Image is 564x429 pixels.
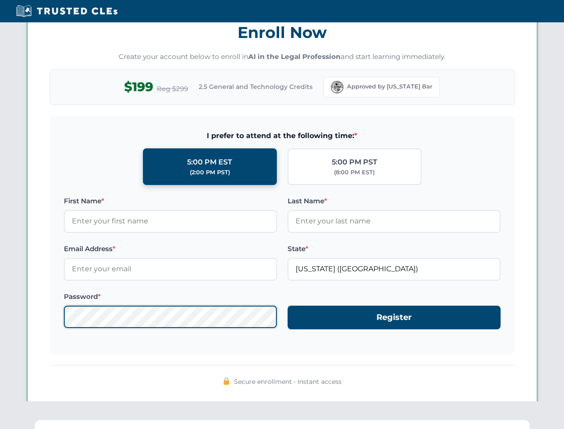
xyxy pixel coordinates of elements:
[64,291,277,302] label: Password
[187,156,232,168] div: 5:00 PM EST
[199,82,313,92] span: 2.5 General and Technology Credits
[50,52,515,62] p: Create your account below to enroll in and start learning immediately.
[332,156,377,168] div: 5:00 PM PST
[64,258,277,280] input: Enter your email
[64,210,277,232] input: Enter your first name
[64,130,501,142] span: I prefer to attend at the following time:
[288,244,501,254] label: State
[223,378,230,385] img: 🔒
[13,4,120,18] img: Trusted CLEs
[347,82,432,91] span: Approved by [US_STATE] Bar
[334,168,375,177] div: (8:00 PM EST)
[288,258,501,280] input: Florida (FL)
[331,81,343,93] img: Florida Bar
[288,210,501,232] input: Enter your last name
[190,168,230,177] div: (2:00 PM PST)
[50,18,515,46] h3: Enroll Now
[64,196,277,206] label: First Name
[157,84,188,94] span: Reg $299
[124,77,153,97] span: $199
[248,52,341,61] strong: AI in the Legal Profession
[288,196,501,206] label: Last Name
[288,306,501,329] button: Register
[234,377,342,387] span: Secure enrollment • Instant access
[64,244,277,254] label: Email Address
